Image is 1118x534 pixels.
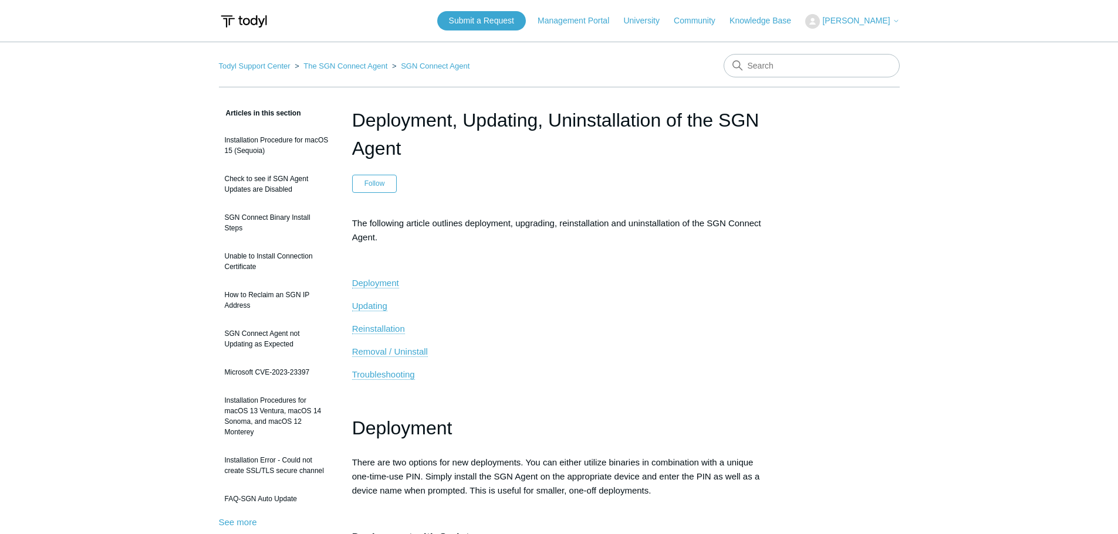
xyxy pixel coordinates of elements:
a: University [623,15,671,27]
h1: Deployment, Updating, Uninstallation of the SGN Agent [352,106,766,162]
img: Todyl Support Center Help Center home page [219,11,269,32]
a: Reinstallation [352,324,405,334]
span: There are two options for new deployments. You can either utilize binaries in combination with a ... [352,457,760,495]
a: SGN Connect Agent not Updating as Expected [219,322,335,355]
a: FAQ-SGN Auto Update [219,488,335,510]
a: Community [674,15,727,27]
a: Check to see if SGN Agent Updates are Disabled [219,168,335,200]
button: Follow Article [352,175,397,192]
a: Management Portal [538,15,621,27]
li: Todyl Support Center [219,62,293,70]
a: How to Reclaim an SGN IP Address [219,284,335,317]
span: The following article outlines deployment, upgrading, reinstallation and uninstallation of the SG... [352,218,761,242]
li: SGN Connect Agent [390,62,470,70]
a: Removal / Uninstall [352,346,428,357]
a: Troubleshooting [352,369,415,380]
span: Deployment [352,417,452,438]
span: Deployment [352,278,399,288]
a: SGN Connect Binary Install Steps [219,206,335,239]
a: The SGN Connect Agent [303,62,387,70]
a: Todyl Support Center [219,62,291,70]
a: Updating [352,301,387,311]
a: Installation Procedure for macOS 15 (Sequoia) [219,129,335,162]
a: SGN Connect Agent [401,62,470,70]
a: Installation Procedures for macOS 13 Ventura, macOS 14 Sonoma, and macOS 12 Monterey [219,389,335,443]
a: Installation Error - Could not create SSL/TLS secure channel [219,449,335,482]
span: [PERSON_NAME] [822,16,890,25]
a: See more [219,517,257,527]
a: Knowledge Base [729,15,803,27]
span: Articles in this section [219,109,301,117]
button: [PERSON_NAME] [805,14,899,29]
a: Submit a Request [437,11,526,30]
a: Unable to Install Connection Certificate [219,245,335,278]
a: Deployment [352,278,399,288]
input: Search [724,54,900,77]
a: Microsoft CVE-2023-23397 [219,361,335,383]
li: The SGN Connect Agent [292,62,390,70]
span: Updating [352,301,387,311]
